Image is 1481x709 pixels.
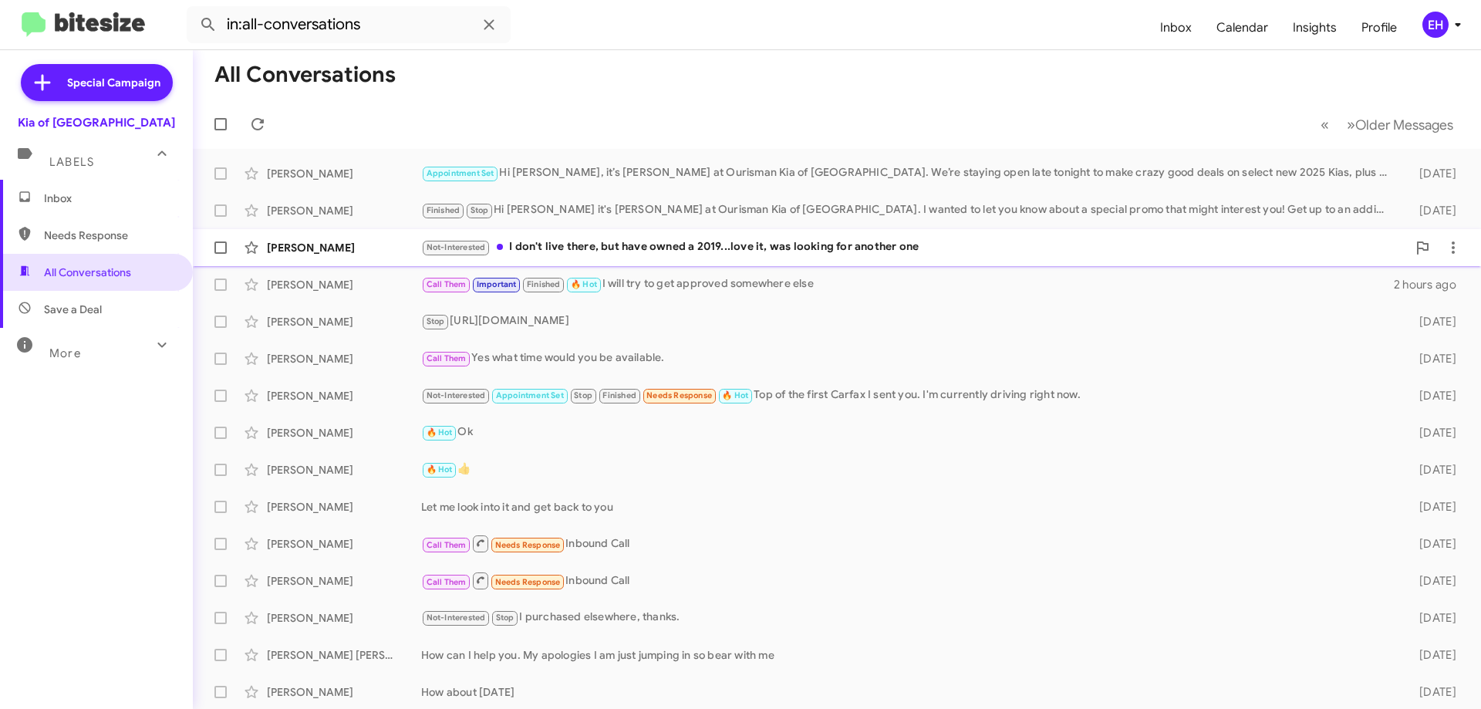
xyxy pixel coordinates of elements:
span: Needs Response [495,577,561,587]
span: 🔥 Hot [571,279,597,289]
div: Ok [421,424,1395,441]
span: Needs Response [495,540,561,550]
div: Inbound Call [421,571,1395,590]
span: Finished [602,390,636,400]
span: Appointment Set [496,390,564,400]
span: 🔥 Hot [722,390,748,400]
button: EH [1409,12,1464,38]
div: [DATE] [1395,536,1469,552]
div: Let me look into it and get back to you [421,499,1395,515]
span: Call Them [427,279,467,289]
div: [PERSON_NAME] [267,536,421,552]
span: Save a Deal [44,302,102,317]
span: Stop [427,316,445,326]
div: [DATE] [1395,573,1469,589]
div: [DATE] [1395,647,1469,663]
span: Not-Interested [427,242,486,252]
span: 🔥 Hot [427,464,453,474]
span: More [49,346,81,360]
span: Needs Response [646,390,712,400]
span: Call Them [427,577,467,587]
span: Not-Interested [427,390,486,400]
span: Stop [496,613,514,623]
span: Labels [49,155,94,169]
div: I don't live there, but have owned a 2019...love it, was looking for another one [421,238,1407,256]
div: [DATE] [1395,610,1469,626]
a: Inbox [1148,5,1204,50]
button: Previous [1311,109,1338,140]
button: Next [1338,109,1462,140]
div: [URL][DOMAIN_NAME] [421,312,1395,330]
div: [PERSON_NAME] [267,425,421,441]
div: Kia of [GEOGRAPHIC_DATA] [18,115,175,130]
div: [DATE] [1395,388,1469,403]
div: [DATE] [1395,166,1469,181]
div: [PERSON_NAME] [267,573,421,589]
div: [DATE] [1395,314,1469,329]
div: [PERSON_NAME] [267,203,421,218]
h1: All Conversations [214,62,396,87]
div: [PERSON_NAME] [267,351,421,366]
div: Hi [PERSON_NAME] it's [PERSON_NAME] at Ourisman Kia of [GEOGRAPHIC_DATA]. I wanted to let you kno... [421,201,1395,219]
span: Inbox [44,191,175,206]
input: Search [187,6,511,43]
div: How can I help you. My apologies I am just jumping in so bear with me [421,647,1395,663]
span: Important [477,279,517,289]
span: 🔥 Hot [427,427,453,437]
div: [PERSON_NAME] [267,499,421,515]
div: [DATE] [1395,203,1469,218]
a: Calendar [1204,5,1280,50]
span: « [1321,115,1329,134]
div: [PERSON_NAME] [267,314,421,329]
div: I will try to get approved somewhere else [421,275,1394,293]
div: How about [DATE] [421,684,1395,700]
span: » [1347,115,1355,134]
span: Call Them [427,353,467,363]
a: Insights [1280,5,1349,50]
div: Top of the first Carfax I sent you. I'm currently driving right now. [421,387,1395,404]
span: Finished [427,205,460,215]
span: Older Messages [1355,116,1453,133]
div: [DATE] [1395,425,1469,441]
span: Stop [471,205,489,215]
div: 2 hours ago [1394,277,1469,292]
div: [PERSON_NAME] [267,166,421,181]
a: Profile [1349,5,1409,50]
div: [PERSON_NAME] [PERSON_NAME] [267,647,421,663]
span: Special Campaign [67,75,160,90]
div: 👍 [421,461,1395,478]
div: [DATE] [1395,351,1469,366]
span: Not-Interested [427,613,486,623]
div: [DATE] [1395,684,1469,700]
div: EH [1422,12,1449,38]
div: [PERSON_NAME] [267,462,421,478]
div: [PERSON_NAME] [267,240,421,255]
span: Needs Response [44,228,175,243]
span: Appointment Set [427,168,494,178]
span: Stop [574,390,592,400]
div: [PERSON_NAME] [267,684,421,700]
div: Yes what time would you be available. [421,349,1395,367]
div: Inbound Call [421,534,1395,553]
div: [PERSON_NAME] [267,388,421,403]
div: [DATE] [1395,499,1469,515]
span: Finished [527,279,561,289]
div: [PERSON_NAME] [267,277,421,292]
div: Hi [PERSON_NAME], it’s [PERSON_NAME] at Ourisman Kia of [GEOGRAPHIC_DATA]. We’re staying open lat... [421,164,1395,182]
span: All Conversations [44,265,131,280]
div: [PERSON_NAME] [267,610,421,626]
div: [DATE] [1395,462,1469,478]
nav: Page navigation example [1312,109,1462,140]
span: Call Them [427,540,467,550]
a: Special Campaign [21,64,173,101]
div: I purchased elsewhere, thanks. [421,609,1395,626]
